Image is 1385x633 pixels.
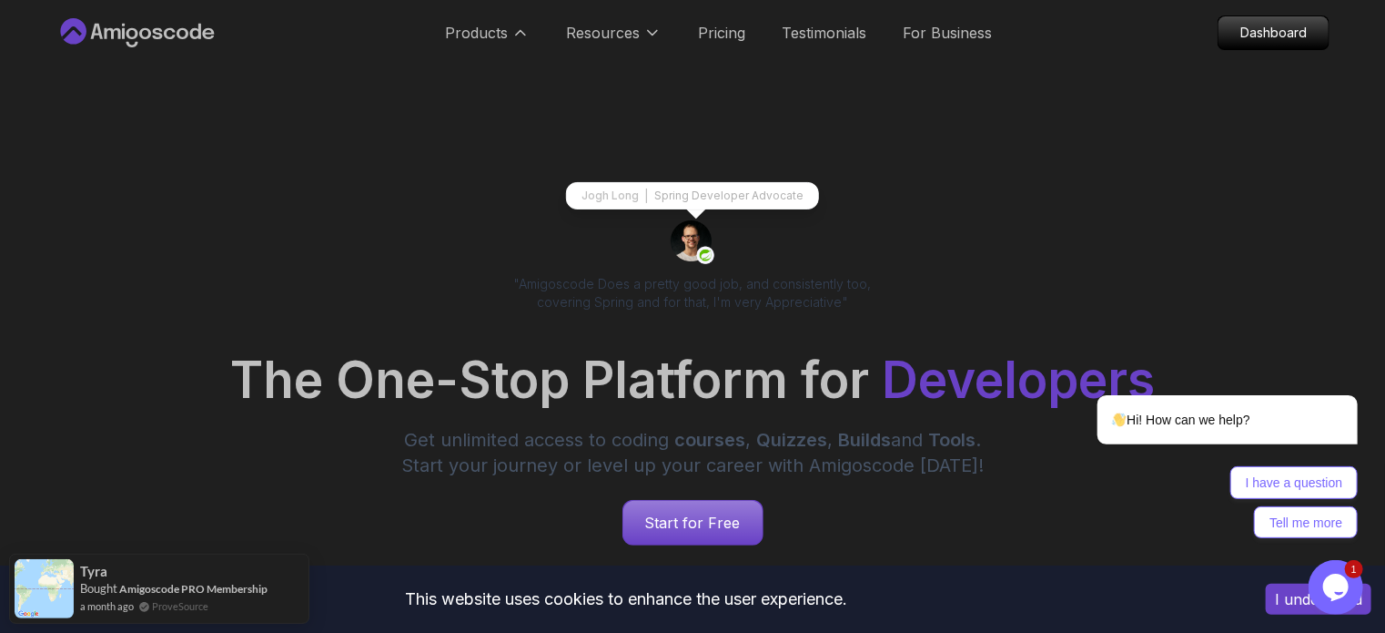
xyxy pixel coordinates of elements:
a: For Business [903,22,992,44]
span: Bought [80,581,117,596]
p: Products [445,22,508,44]
a: Dashboard [1218,15,1329,50]
span: Tyra [80,564,107,579]
a: Pricing [698,22,745,44]
iframe: chat widget [1039,231,1367,551]
a: Testimonials [782,22,866,44]
p: Start for Free [623,501,763,545]
iframe: chat widget [1309,560,1367,615]
a: ProveSource [152,598,208,614]
button: Resources [566,22,662,58]
a: Start for Free [622,500,763,546]
button: Accept cookies [1266,584,1371,615]
p: Resources [566,22,640,44]
span: a month ago [80,598,134,614]
p: Dashboard [1218,16,1329,49]
p: Get unlimited access to coding , , and . Start your journey or level up your career with Amigosco... [387,427,998,478]
button: Products [445,22,530,58]
img: provesource social proof notification image [15,559,74,618]
a: Amigoscode PRO Membership [119,582,268,596]
div: This website uses cookies to enhance the user experience. [14,579,1238,619]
